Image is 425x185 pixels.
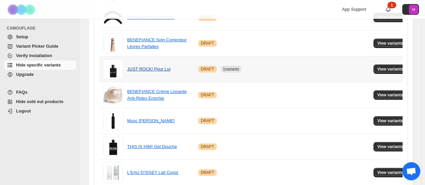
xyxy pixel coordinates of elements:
[16,34,28,39] span: Setup
[373,39,407,48] button: View variants
[373,90,407,100] button: View variants
[373,142,407,151] button: View variants
[16,108,31,113] span: Logout
[385,6,392,13] a: 1
[377,144,403,149] span: View variants
[201,170,214,175] span: DRAFT
[402,162,420,180] div: Ouvrir le chat
[409,5,418,14] span: Avatar with initials M
[201,66,214,72] span: DRAFT
[4,106,76,116] a: Logout
[127,66,170,72] a: JUST ROCK! Pour Lui
[412,7,415,11] text: M
[127,170,178,175] a: L'EAU D'ISSEY Lait Corps
[388,2,396,8] div: 1
[377,118,403,124] span: View variants
[7,26,77,31] span: CAMOUFLAGE
[377,92,403,98] span: View variants
[5,0,39,19] img: Camouflage
[103,85,123,105] img: BENEFIANCE Crème Lissante Anti-Rides Enrichie
[127,144,177,149] a: THIS IS HIM! Gel Douche
[103,33,123,53] img: BENEFIANCE Soin Correcteur Lèvres Parfaites
[377,66,403,72] span: View variants
[201,41,214,46] span: DRAFT
[4,42,76,51] a: Variant Picker Guide
[127,37,187,49] a: BENEFIANCE Soin Correcteur Lèvres Parfaites
[16,90,27,95] span: FAQs
[373,168,407,177] button: View variants
[127,89,187,101] a: BENEFIANCE Crème Lissante Anti-Rides Enrichie
[103,111,123,131] img: Musc koublai khan
[103,163,123,183] img: L'EAU D'ISSEY Lait Corps
[377,41,403,46] span: View variants
[16,99,64,104] span: Hide sold out products
[103,137,123,157] img: THIS IS HIM! Gel Douche
[127,118,175,123] a: Musc [PERSON_NAME]
[16,53,52,58] span: Verify Installation
[4,70,76,79] a: Upgrade
[201,92,214,98] span: DRAFT
[16,72,34,77] span: Upgrade
[103,59,123,79] img: JUST ROCK! Pour Lui
[201,118,214,124] span: DRAFT
[4,97,76,106] a: Hide sold out products
[16,44,58,49] span: Variant Picker Guide
[373,116,407,126] button: View variants
[4,88,76,97] a: FAQs
[223,67,239,72] span: 1 variants
[201,144,214,149] span: DRAFT
[4,60,76,70] a: Hide specific variants
[342,7,366,12] span: App Support
[402,4,419,15] button: Avatar with initials M
[373,64,407,74] button: View variants
[377,170,403,175] span: View variants
[16,62,61,67] span: Hide specific variants
[4,51,76,60] a: Verify Installation
[4,32,76,42] a: Setup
